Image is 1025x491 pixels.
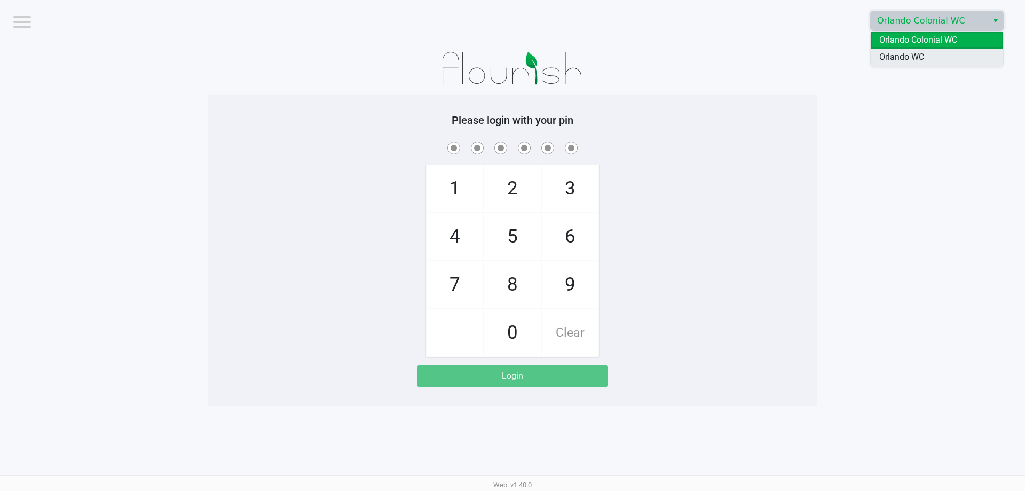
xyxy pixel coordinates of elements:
h5: Please login with your pin [216,114,809,127]
span: Orlando Colonial WC [879,34,957,46]
span: 3 [542,165,598,212]
span: 1 [427,165,483,212]
span: 9 [542,261,598,308]
span: Orlando WC [879,51,924,64]
span: Orlando Colonial WC [877,14,981,27]
span: Clear [542,309,598,356]
button: Select [988,11,1003,30]
span: 4 [427,213,483,260]
span: 8 [484,261,541,308]
span: 2 [484,165,541,212]
span: 6 [542,213,598,260]
span: 5 [484,213,541,260]
span: 7 [427,261,483,308]
span: Web: v1.40.0 [493,481,532,489]
span: 0 [484,309,541,356]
